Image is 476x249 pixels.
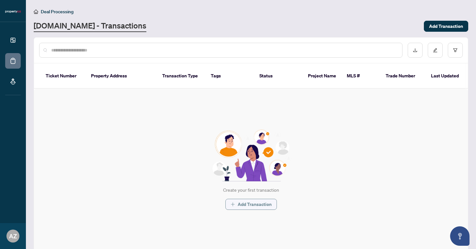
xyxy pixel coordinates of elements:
span: download [413,48,417,52]
button: filter [448,43,463,58]
th: Project Name [303,63,342,89]
th: Property Address [86,63,157,89]
span: plus [231,202,235,207]
th: Status [254,63,303,89]
a: [DOMAIN_NAME] - Transactions [34,20,146,32]
span: home [34,9,38,14]
span: edit [433,48,437,52]
button: edit [428,43,443,58]
th: Ticket Number [40,63,86,89]
th: Transaction Type [157,63,206,89]
span: Deal Processing [41,9,74,15]
span: Add Transaction [429,21,463,31]
th: MLS # [342,63,380,89]
img: logo [5,10,21,14]
span: AZ [9,232,17,241]
button: download [408,43,423,58]
th: Tags [206,63,254,89]
th: Last Updated By [426,63,474,89]
button: Add Transaction [225,199,277,210]
div: Create your first transaction [223,187,279,194]
th: Trade Number [380,63,426,89]
button: Open asap [450,226,470,246]
span: Add Transaction [238,199,272,209]
button: Add Transaction [424,21,468,32]
img: Null State Icon [209,130,293,181]
span: filter [453,48,458,52]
